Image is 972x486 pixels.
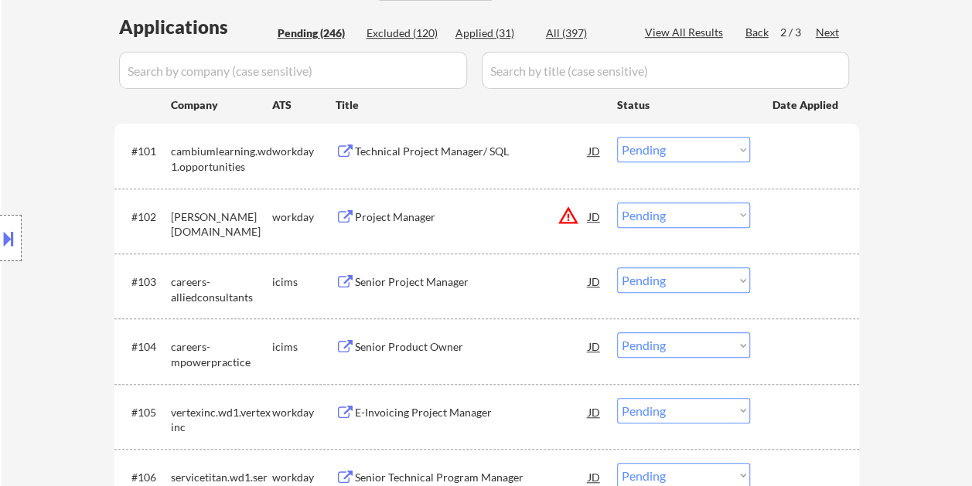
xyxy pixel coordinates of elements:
[355,339,588,355] div: Senior Product Owner
[587,137,602,165] div: JD
[745,25,770,40] div: Back
[272,339,336,355] div: icims
[816,25,841,40] div: Next
[171,405,272,435] div: vertexinc.wd1.vertexinc
[355,405,588,420] div: E-Invoicing Project Manager
[780,25,816,40] div: 2 / 3
[272,97,336,113] div: ATS
[455,25,533,41] div: Applied (31)
[587,267,602,295] div: JD
[546,25,623,41] div: All (397)
[272,209,336,225] div: workday
[355,209,588,225] div: Project Manager
[645,25,728,40] div: View All Results
[355,144,588,159] div: Technical Project Manager/ SQL
[272,144,336,159] div: workday
[119,18,272,36] div: Applications
[272,274,336,290] div: icims
[272,405,336,420] div: workday
[131,405,159,420] div: #105
[482,52,849,89] input: Search by title (case sensitive)
[272,470,336,485] div: workday
[355,470,588,485] div: Senior Technical Program Manager
[772,97,841,113] div: Date Applied
[587,398,602,426] div: JD
[278,25,355,41] div: Pending (246)
[587,332,602,360] div: JD
[587,202,602,230] div: JD
[119,52,467,89] input: Search by company (case sensitive)
[367,25,444,41] div: Excluded (120)
[355,274,588,290] div: Senior Project Manager
[131,470,159,485] div: #106
[558,205,579,226] button: warning_amber
[617,90,750,118] div: Status
[336,97,602,113] div: Title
